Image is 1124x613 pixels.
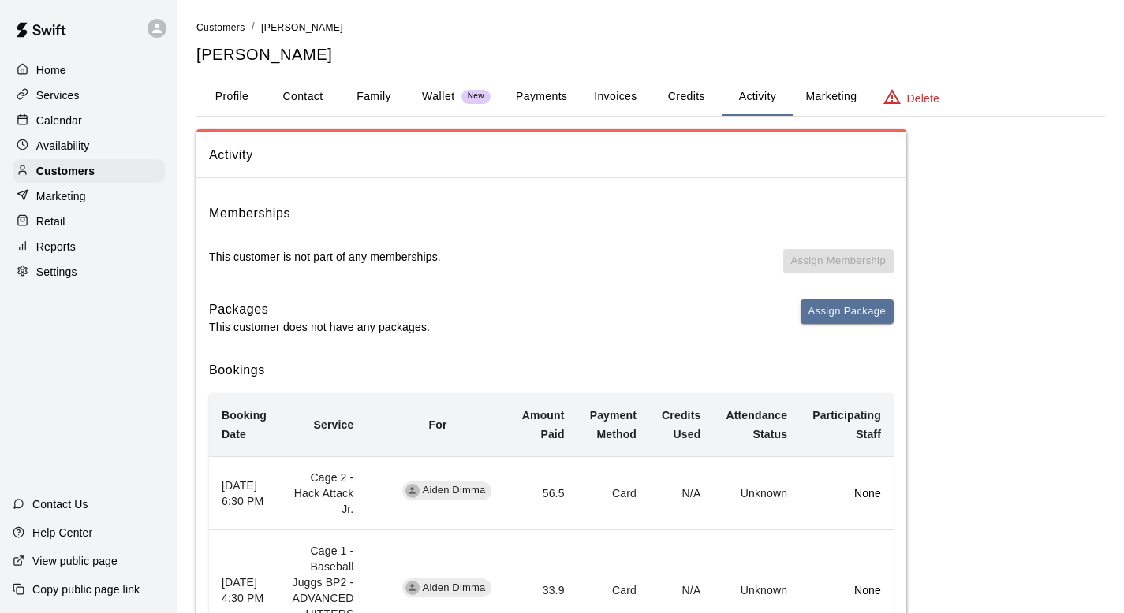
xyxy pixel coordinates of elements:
[32,581,140,597] p: Copy public page link
[279,456,366,529] td: Cage 2 - Hack Attack Jr.
[36,87,80,103] p: Services
[522,409,565,440] b: Amount Paid
[503,78,580,116] button: Payments
[577,456,649,529] td: Card
[36,62,66,78] p: Home
[590,409,637,440] b: Payment Method
[32,496,88,512] p: Contact Us
[32,525,92,541] p: Help Center
[13,260,165,284] a: Settings
[267,78,338,116] button: Contact
[783,249,894,287] span: You don't have any memberships
[662,409,700,440] b: Credits Used
[812,582,881,598] p: None
[812,409,881,440] b: Participating Staff
[209,360,894,381] h6: Bookings
[36,113,82,128] p: Calendar
[252,19,255,35] li: /
[726,409,787,440] b: Attendance Status
[32,553,118,569] p: View public page
[580,78,651,116] button: Invoices
[36,239,76,254] p: Reports
[429,418,447,431] b: For
[209,456,279,529] th: [DATE] 6:30 PM
[812,485,881,501] p: None
[196,44,1105,65] h5: [PERSON_NAME]
[196,78,1105,116] div: basic tabs example
[649,456,713,529] td: N/A
[416,483,492,498] span: Aiden Dimma
[422,88,455,105] p: Wallet
[416,581,492,596] span: Aiden Dimma
[13,210,165,233] a: Retail
[209,203,290,224] h6: Memberships
[209,299,430,320] h6: Packages
[196,19,1105,36] nav: breadcrumb
[36,163,95,179] p: Customers
[338,78,409,116] button: Family
[36,138,90,154] p: Availability
[13,159,165,183] a: Customers
[314,418,354,431] b: Service
[209,249,441,265] p: This customer is not part of any memberships.
[713,456,800,529] td: Unknown
[261,22,343,33] span: [PERSON_NAME]
[510,456,577,529] td: 56.5
[461,91,491,102] span: New
[222,409,267,440] b: Booking Date
[405,484,420,498] div: Aiden Dimma
[907,91,939,106] p: Delete
[36,188,86,204] p: Marketing
[13,84,165,107] a: Services
[196,22,245,33] span: Customers
[13,235,165,258] a: Reports
[13,134,165,158] a: Availability
[209,319,430,335] p: This customer does not have any packages.
[793,78,869,116] button: Marketing
[651,78,722,116] button: Credits
[405,581,420,595] div: Aiden Dimma
[722,78,793,116] button: Activity
[209,145,894,165] span: Activity
[13,109,165,132] a: Calendar
[801,299,894,324] button: Assign Package
[36,214,65,229] p: Retail
[196,78,267,116] button: Profile
[13,58,165,82] a: Home
[196,20,245,33] a: Customers
[36,264,77,280] p: Settings
[13,184,165,208] a: Marketing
